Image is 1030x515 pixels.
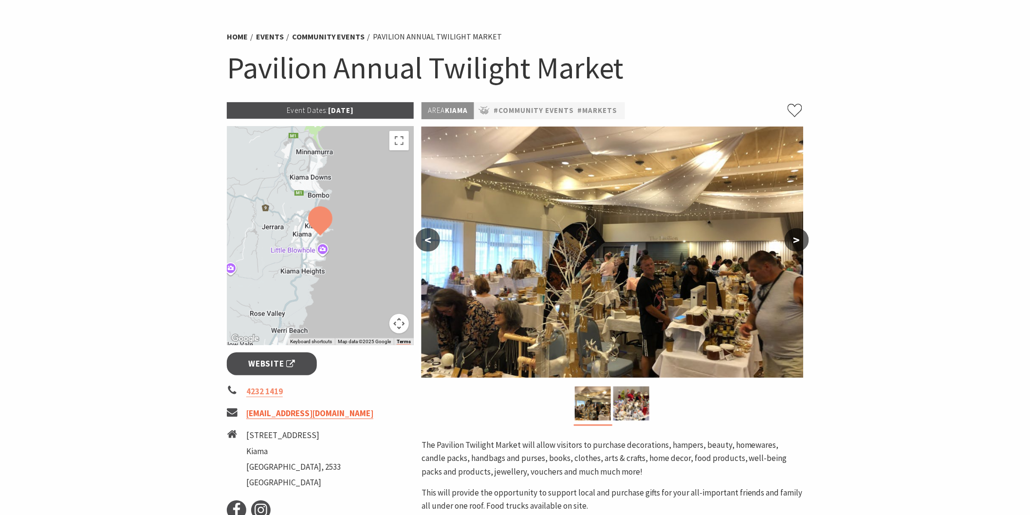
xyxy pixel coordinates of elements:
[494,105,574,117] a: #Community Events
[422,486,803,513] p: This will provide the opportunity to support local and purchase gifts for your all-important frie...
[422,102,474,119] p: Kiama
[227,48,803,88] h1: Pavilion Annual Twilight Market
[227,352,317,375] a: Website
[422,127,804,378] img: Xmas Market
[416,228,440,252] button: <
[256,32,284,42] a: Events
[292,32,365,42] a: Community Events
[422,439,803,478] p: The Pavilion Twilight Market will allow visitors to purchase decorations, hampers, beauty, homewa...
[246,429,341,442] li: [STREET_ADDRESS]
[229,332,261,345] a: Open this area in Google Maps (opens a new window)
[246,476,341,489] li: [GEOGRAPHIC_DATA]
[397,339,411,345] a: Terms (opens in new tab)
[389,314,409,333] button: Map camera controls
[246,408,373,419] a: [EMAIL_ADDRESS][DOMAIN_NAME]
[785,228,809,252] button: >
[428,106,445,115] span: Area
[290,338,332,345] button: Keyboard shortcuts
[246,386,283,397] a: 4232 1419
[287,106,328,115] span: Event Dates:
[389,131,409,150] button: Toggle fullscreen view
[613,386,649,421] img: Xmas Stall
[227,102,414,119] p: [DATE]
[575,386,611,421] img: Xmas Market
[338,339,391,344] span: Map data ©2025 Google
[227,32,248,42] a: Home
[373,31,502,43] li: Pavilion Annual Twilight Market
[577,105,617,117] a: #Markets
[246,460,341,474] li: [GEOGRAPHIC_DATA], 2533
[246,445,341,458] li: Kiama
[229,332,261,345] img: Google
[249,357,295,370] span: Website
